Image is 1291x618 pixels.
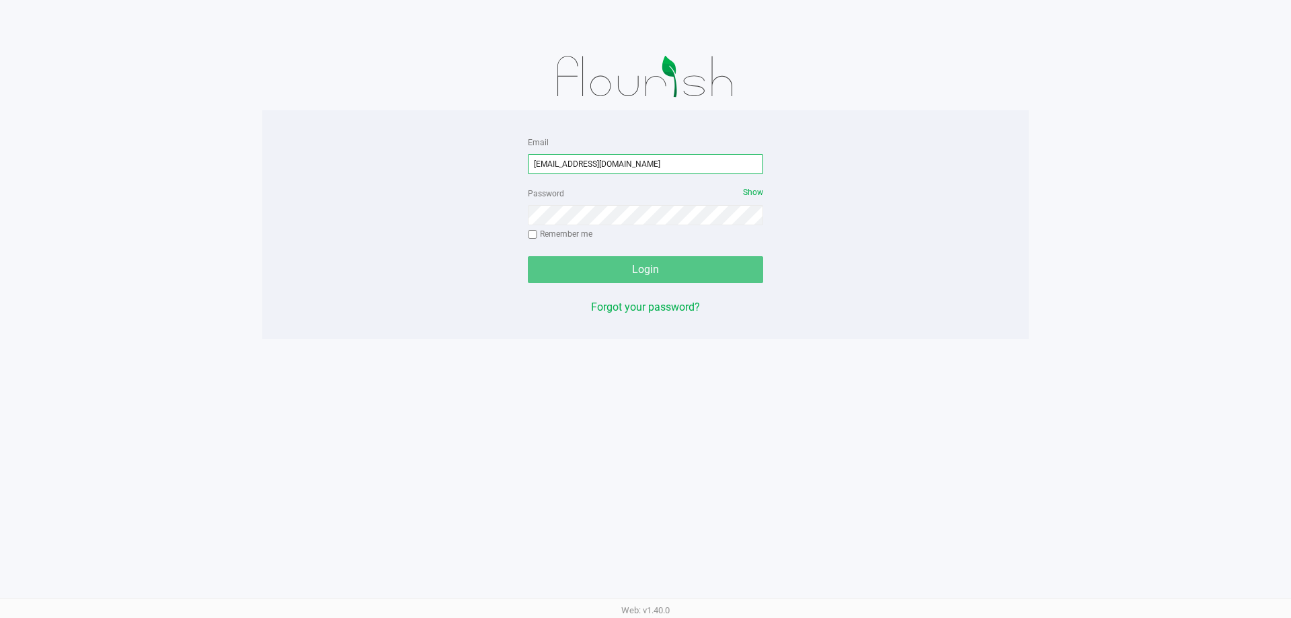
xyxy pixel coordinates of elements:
button: Forgot your password? [591,299,700,315]
span: Web: v1.40.0 [621,605,670,615]
label: Password [528,188,564,200]
input: Remember me [528,230,537,239]
span: Show [743,188,763,197]
label: Remember me [528,228,592,240]
label: Email [528,137,549,149]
